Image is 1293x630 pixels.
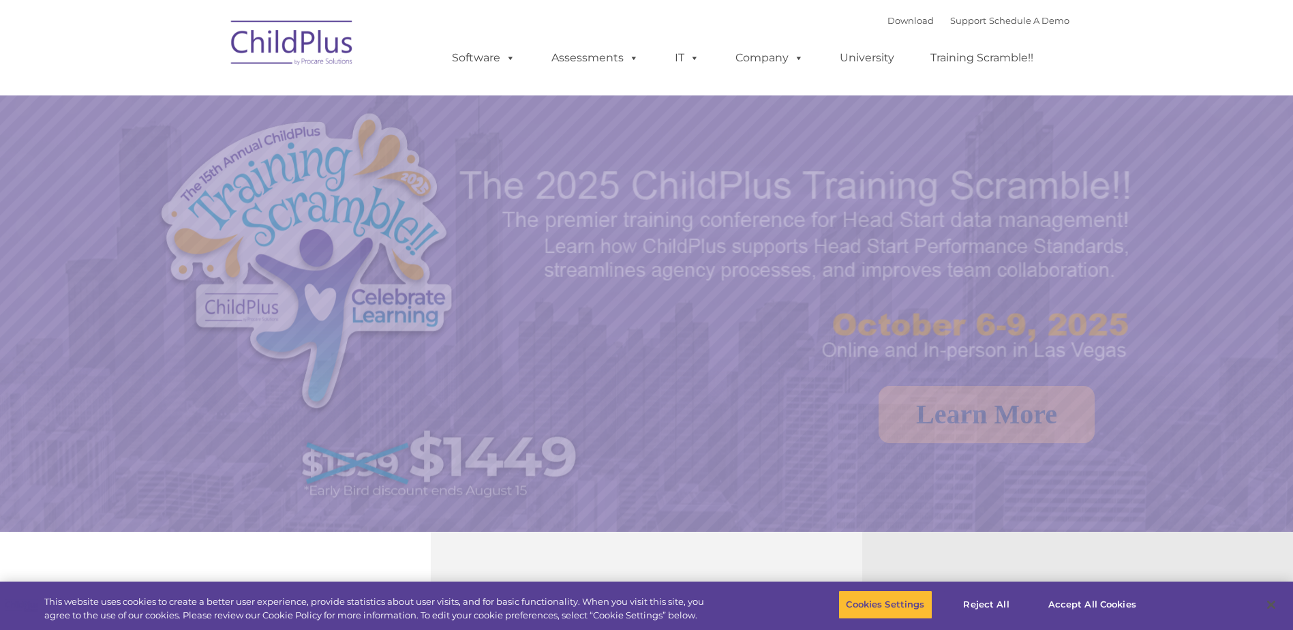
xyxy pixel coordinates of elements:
a: University [826,44,908,72]
img: ChildPlus by Procare Solutions [224,11,361,79]
button: Cookies Settings [838,590,932,619]
font: | [887,15,1069,26]
a: Download [887,15,934,26]
a: Schedule A Demo [989,15,1069,26]
a: IT [661,44,713,72]
a: Support [950,15,986,26]
button: Close [1256,590,1286,620]
button: Accept All Cookies [1041,590,1144,619]
a: Learn More [879,386,1095,443]
div: This website uses cookies to create a better user experience, provide statistics about user visit... [44,595,711,622]
a: Training Scramble!! [917,44,1047,72]
button: Reject All [944,590,1029,619]
a: Software [438,44,529,72]
a: Company [722,44,817,72]
a: Assessments [538,44,652,72]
